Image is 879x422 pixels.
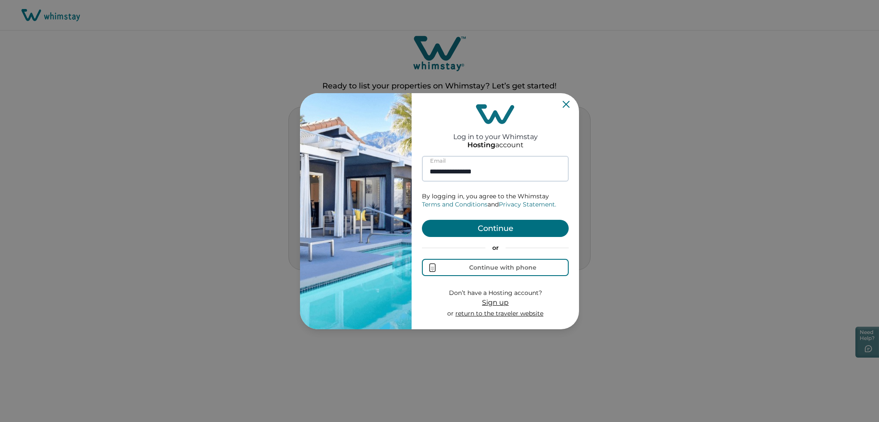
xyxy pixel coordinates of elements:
p: or [422,244,569,252]
button: Continue [422,220,569,237]
div: Continue with phone [469,264,536,271]
p: By logging in, you agree to the Whimstay and [422,192,569,209]
p: account [467,141,524,149]
p: or [447,310,543,318]
a: Terms and Conditions [422,200,488,208]
a: Privacy Statement. [499,200,556,208]
a: return to the traveler website [455,310,543,317]
img: auth-banner [300,93,412,329]
button: Continue with phone [422,259,569,276]
p: Don’t have a Hosting account? [447,289,543,298]
img: login-logo [476,104,515,124]
button: Close [563,101,570,108]
span: Sign up [482,298,509,307]
p: Hosting [467,141,495,149]
h2: Log in to your Whimstay [453,124,538,141]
